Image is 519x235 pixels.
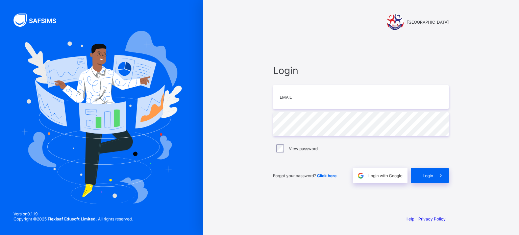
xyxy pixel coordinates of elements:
[14,211,133,216] span: Version 0.1.19
[14,216,133,221] span: Copyright © 2025 All rights reserved.
[48,216,97,221] strong: Flexisaf Edusoft Limited.
[423,173,433,178] span: Login
[407,20,449,25] span: [GEOGRAPHIC_DATA]
[273,65,449,76] span: Login
[14,14,64,27] img: SAFSIMS Logo
[289,146,318,151] label: View password
[317,173,337,178] a: Click here
[357,172,365,180] img: google.396cfc9801f0270233282035f929180a.svg
[21,31,182,204] img: Hero Image
[273,173,337,178] span: Forgot your password?
[418,216,446,221] a: Privacy Policy
[405,216,414,221] a: Help
[368,173,402,178] span: Login with Google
